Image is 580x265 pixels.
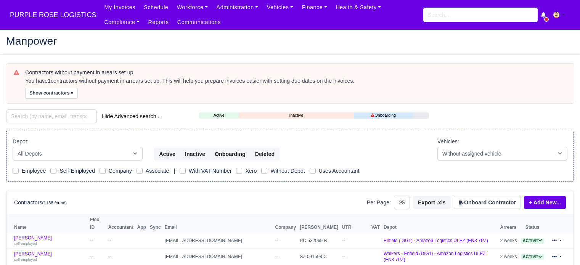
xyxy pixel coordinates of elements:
a: Onboarding [354,112,413,119]
th: Name [6,214,88,233]
label: Vehicles: [437,137,459,146]
span: -- [275,238,278,243]
button: Hide Advanced search... [97,110,165,123]
strong: 1 [48,78,51,84]
button: Onboard Contractor [454,196,521,209]
button: Export .xls [413,196,451,209]
button: Show contractors » [25,88,78,99]
a: Active [199,112,239,119]
label: Employee [22,167,46,175]
label: Depot: [13,137,29,146]
span: Active [521,238,544,244]
a: Compliance [100,15,144,30]
input: Search (by name, email, transporter id) ... [6,109,97,123]
span: PURPLE ROSE LOGISTICS [6,7,100,22]
th: VAT [370,214,382,233]
a: Walkers - Enfield (DIG1) - Amazon Logistics ULEZ (EN3 7PZ) [384,251,486,263]
iframe: Chat Widget [542,228,580,265]
label: Xero [245,167,257,175]
a: Inactive [239,112,353,119]
label: Associate [146,167,169,175]
a: Communications [173,15,225,30]
a: Reports [144,15,173,30]
label: Per Page: [367,198,391,207]
td: -- [88,233,106,248]
td: 2 weeks [498,233,519,248]
a: [PERSON_NAME] self-employed [14,251,86,262]
th: Email [163,214,273,233]
div: Manpower [0,29,580,54]
a: + Add New... [524,196,566,209]
label: Company [109,167,132,175]
input: Search... [423,8,538,22]
small: self-employed [14,257,37,262]
label: Without Depot [270,167,305,175]
span: Active [521,254,544,260]
div: + Add New... [521,196,566,209]
div: You have contractors without payment in arrears set up. This will help you prepare invoices easie... [25,77,566,85]
small: (1138 found) [42,201,67,205]
button: Onboarding [210,148,251,161]
th: Accountant [106,214,135,233]
h2: Manpower [6,35,574,46]
a: PURPLE ROSE LOGISTICS [6,8,100,22]
span: -- [275,254,278,259]
td: [EMAIL_ADDRESS][DOMAIN_NAME] [163,233,273,248]
a: Active [521,238,544,243]
span: | [174,168,175,174]
th: Company [273,214,298,233]
a: Enfield (DIG1) - Amazon Logistics ULEZ (EN3 7PZ) [384,238,488,243]
small: self-employed [14,241,37,246]
label: With VAT Number [189,167,231,175]
th: UTR [340,214,370,233]
th: Status [519,214,546,233]
label: Uses Accountant [319,167,360,175]
th: Depot [382,214,498,233]
button: Deleted [250,148,280,161]
th: [PERSON_NAME] [298,214,340,233]
td: -- [340,233,370,248]
th: App [135,214,148,233]
button: Active [154,148,180,161]
h6: Contractors [14,199,67,206]
th: Sync [148,214,163,233]
h6: Contractors without payment in arears set up [25,69,566,76]
a: [PERSON_NAME] self-employed [14,235,86,246]
th: Arrears [498,214,519,233]
a: Active [521,254,544,259]
th: Flex ID [88,214,106,233]
td: -- [106,233,135,248]
label: Self-Employed [59,167,95,175]
button: Inactive [180,148,210,161]
td: PC 532069 B [298,233,340,248]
